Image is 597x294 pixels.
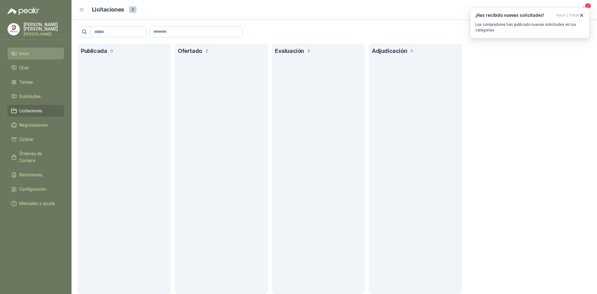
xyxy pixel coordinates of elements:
[19,200,55,207] span: Manuales y ayuda
[585,3,591,9] span: 1
[7,105,64,117] a: Licitaciones
[19,64,29,71] span: Chat
[109,47,114,55] span: 0
[19,50,29,57] span: Inicio
[7,198,64,209] a: Manuales y ayuda
[24,22,64,31] p: [PERSON_NAME] [PERSON_NAME]
[81,47,107,56] h1: Publicada
[578,4,590,16] button: 1
[470,7,590,38] button: ¡Has recibido nuevas solicitudes!hace 2 horas Los compradores han publicado nuevas solicitudes en...
[92,5,124,14] h1: Licitaciones
[475,22,584,33] p: Los compradores han publicado nuevas solicitudes en tus categorías.
[24,32,64,36] p: [PERSON_NAME]
[7,133,64,145] a: Cotizar
[7,91,64,102] a: Solicitudes
[7,119,64,131] a: Negociaciones
[19,186,47,193] span: Configuración
[306,47,312,55] span: 0
[275,47,304,56] h1: Evaluación
[178,47,202,56] h1: Ofertado
[19,93,41,100] span: Solicitudes
[19,136,34,143] span: Cotizar
[7,76,64,88] a: Tareas
[19,150,58,164] span: Órdenes de Compra
[409,47,414,55] span: 0
[7,148,64,166] a: Órdenes de Compra
[204,47,210,55] span: 0
[7,7,39,15] img: Logo peakr
[7,48,64,59] a: Inicio
[19,122,48,128] span: Negociaciones
[7,183,64,195] a: Configuración
[557,13,579,18] span: hace 2 horas
[7,62,64,74] a: Chat
[7,169,64,181] a: Remisiones
[19,171,42,178] span: Remisiones
[19,79,33,86] span: Tareas
[372,47,407,56] h1: Adjudicación
[19,107,42,114] span: Licitaciones
[8,23,20,35] img: Company Logo
[475,13,554,18] h3: ¡Has recibido nuevas solicitudes!
[129,6,137,13] span: 0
